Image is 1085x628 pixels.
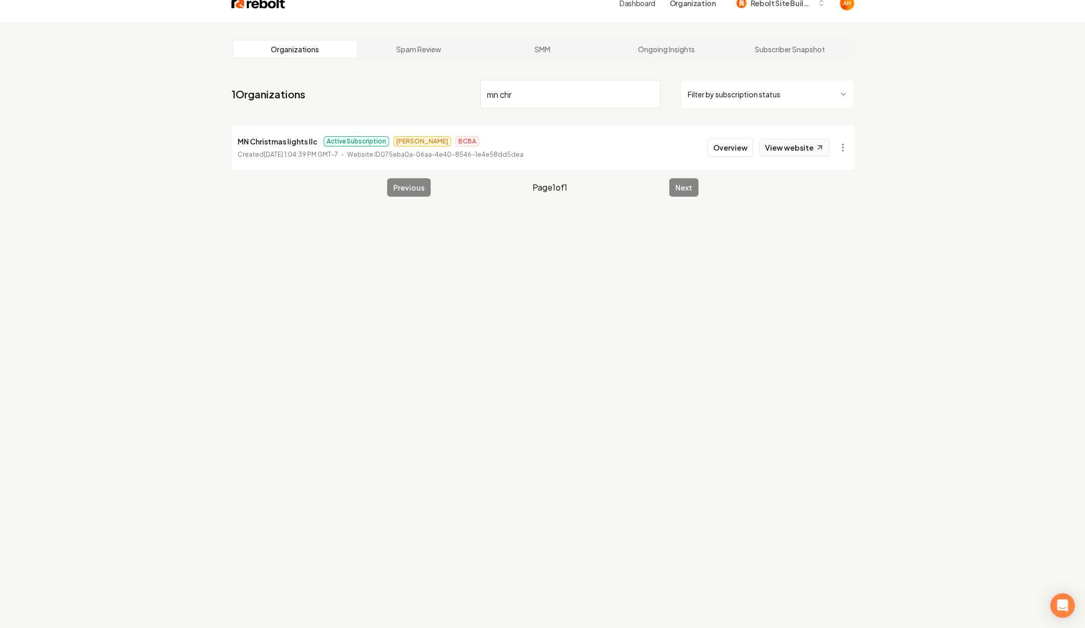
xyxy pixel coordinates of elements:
[759,139,829,156] a: View website
[533,181,567,194] span: Page 1 of 1
[481,41,605,57] a: SMM
[1050,593,1075,618] div: Open Intercom Messenger
[604,41,728,57] a: Ongoing Insights
[728,41,852,57] a: Subscriber Snapshot
[238,135,317,148] p: MN Christmas lights llc
[708,138,753,157] button: Overview
[347,150,523,160] p: Website ID 075eba0a-06aa-4e40-8546-1e4e58dd5dea
[238,150,338,160] p: Created
[357,41,481,57] a: Spam Review
[264,151,338,158] time: [DATE] 1:04:39 PM GMT-7
[233,41,357,57] a: Organizations
[393,136,451,146] span: [PERSON_NAME]
[455,136,479,146] span: BCBA
[324,136,389,146] span: Active Subscription
[480,80,661,109] input: Search by name or ID
[231,87,305,101] a: 1Organizations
